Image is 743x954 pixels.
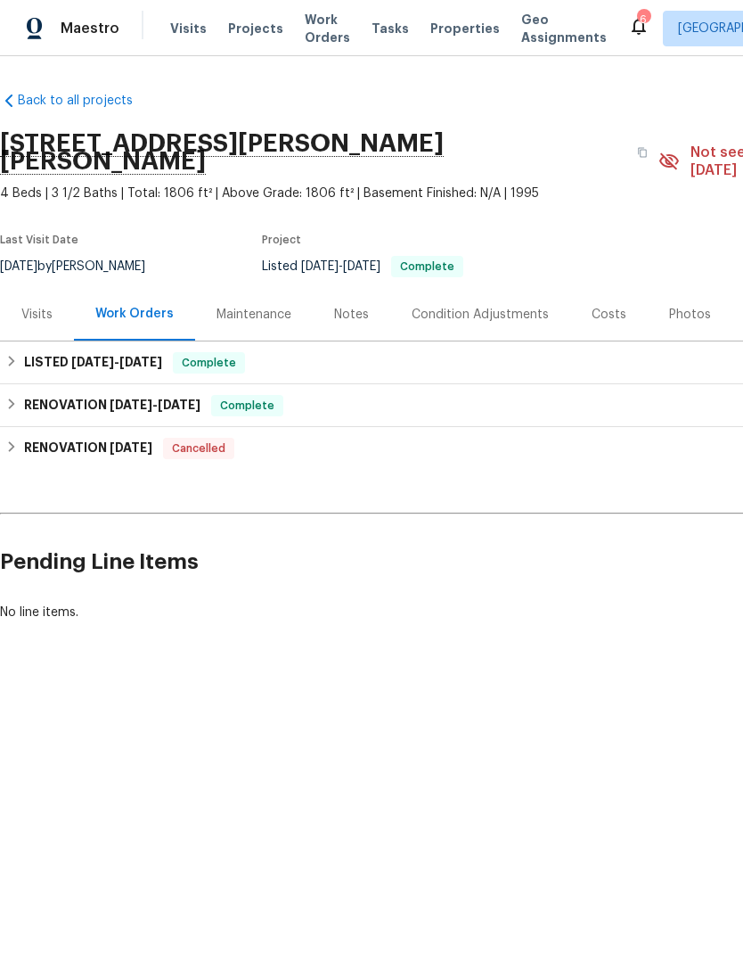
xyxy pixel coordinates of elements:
div: Costs [592,306,626,324]
h6: LISTED [24,352,162,374]
button: Copy Address [626,136,658,169]
div: Visits [21,306,53,324]
span: Geo Assignments [521,11,607,46]
h6: RENOVATION [24,438,152,459]
h6: RENOVATION [24,395,200,416]
span: [DATE] [343,260,380,273]
span: Maestro [61,20,119,37]
div: 6 [637,11,649,29]
span: [DATE] [110,441,152,454]
span: Complete [213,397,282,415]
span: Cancelled [165,440,233,457]
span: [DATE] [119,356,162,368]
span: [DATE] [71,356,114,368]
div: Notes [334,306,369,324]
span: Work Orders [305,11,350,46]
span: Project [262,234,301,245]
div: Work Orders [95,305,174,323]
span: [DATE] [110,399,152,411]
span: - [301,260,380,273]
span: Properties [430,20,500,37]
div: Maintenance [216,306,291,324]
span: [DATE] [158,399,200,411]
div: Photos [669,306,711,324]
span: Complete [175,354,243,372]
span: Tasks [371,22,409,35]
span: - [71,356,162,368]
span: Listed [262,260,463,273]
span: [DATE] [301,260,339,273]
span: Projects [228,20,283,37]
span: Visits [170,20,207,37]
span: - [110,399,200,411]
div: Condition Adjustments [412,306,549,324]
span: Complete [393,261,461,272]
